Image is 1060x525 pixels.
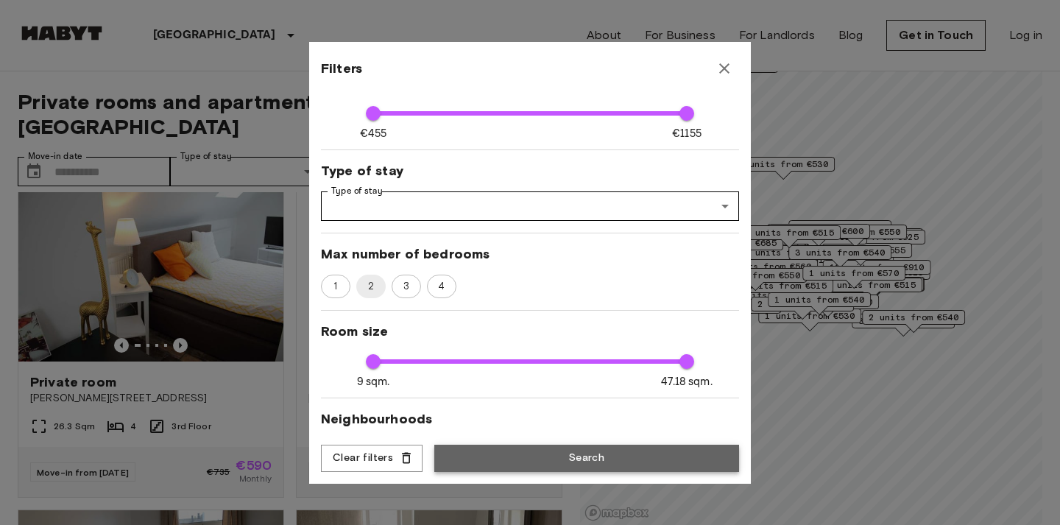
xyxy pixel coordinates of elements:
[356,275,386,298] div: 2
[672,126,702,141] span: €1155
[661,374,713,390] span: 47.18 sqm.
[321,445,423,472] button: Clear filters
[360,126,387,141] span: €455
[427,275,456,298] div: 4
[321,323,739,340] span: Room size
[357,374,390,390] span: 9 sqm.
[321,410,739,428] span: Neighbourhoods
[430,279,453,294] span: 4
[331,185,383,197] label: Type of stay
[321,162,739,180] span: Type of stay
[434,445,739,472] button: Search
[325,279,345,294] span: 1
[321,245,739,263] span: Max number of bedrooms
[359,279,383,294] span: 2
[321,275,350,298] div: 1
[395,279,417,294] span: 3
[321,60,362,77] span: Filters
[392,275,421,298] div: 3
